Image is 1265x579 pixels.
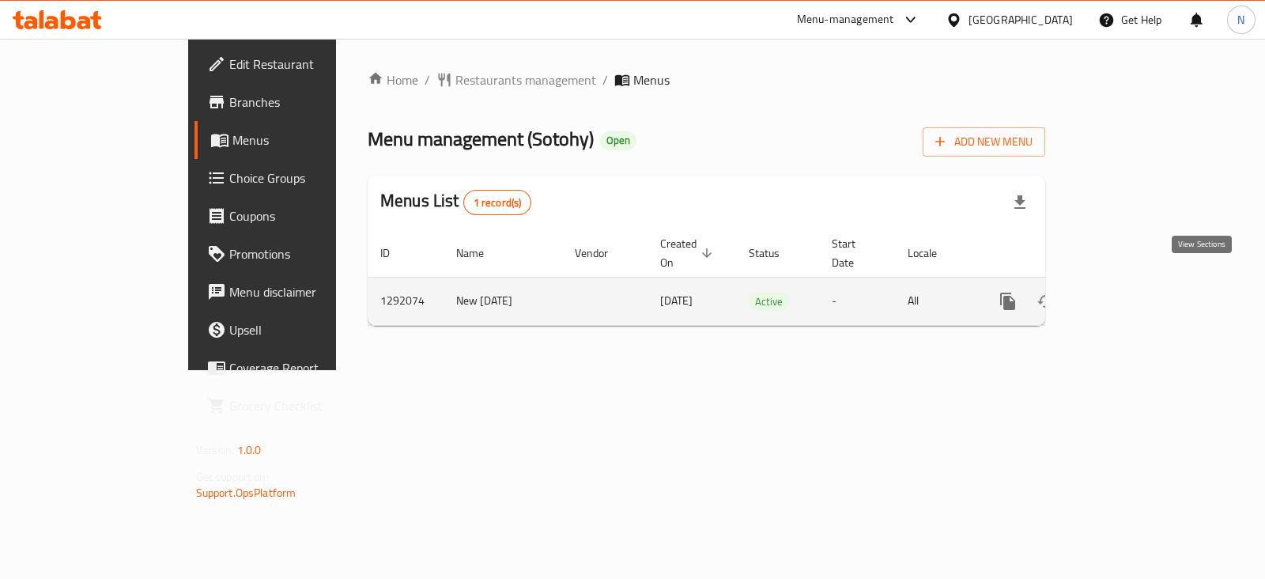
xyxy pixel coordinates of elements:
a: Edit Restaurant [194,45,399,83]
span: Menu disclaimer [229,282,387,301]
a: Menu disclaimer [194,273,399,311]
span: Coverage Report [229,358,387,377]
div: Total records count [463,190,532,215]
span: Vendor [575,244,629,263]
span: Menus [232,131,387,149]
a: Branches [194,83,399,121]
a: Support.OpsPlatform [196,482,296,503]
span: Menus [633,70,670,89]
span: Locale [908,244,957,263]
a: Grocery Checklist [194,387,399,425]
span: N [1237,11,1244,28]
span: Created On [660,234,717,272]
span: Edit Restaurant [229,55,387,74]
span: Restaurants management [455,70,596,89]
span: Promotions [229,244,387,263]
th: Actions [976,229,1154,278]
span: 1 record(s) [464,195,531,210]
span: Start Date [832,234,876,272]
li: / [602,70,608,89]
span: Branches [229,93,387,112]
span: Open [600,134,636,147]
a: Upsell [194,311,399,349]
div: [GEOGRAPHIC_DATA] [969,11,1073,28]
span: Status [749,244,800,263]
span: Upsell [229,320,387,339]
span: Get support on: [196,467,269,487]
div: Menu-management [797,10,894,29]
div: Open [600,131,636,150]
span: ID [380,244,410,263]
td: New [DATE] [444,277,562,325]
button: Add New Menu [923,127,1045,157]
span: [DATE] [660,290,693,311]
nav: breadcrumb [368,70,1045,89]
td: All [895,277,976,325]
td: 1292074 [368,277,444,325]
button: more [989,282,1027,320]
h2: Menus List [380,189,531,215]
span: Version: [196,440,235,460]
span: Active [749,293,789,311]
a: Choice Groups [194,159,399,197]
button: Change Status [1027,282,1065,320]
span: Name [456,244,504,263]
span: Choice Groups [229,168,387,187]
div: Export file [1001,184,1039,221]
table: enhanced table [368,229,1154,326]
span: 1.0.0 [237,440,262,460]
a: Promotions [194,235,399,273]
span: Add New Menu [935,132,1033,152]
a: Menus [194,121,399,159]
li: / [425,70,430,89]
a: Coupons [194,197,399,235]
td: - [819,277,895,325]
span: Coupons [229,206,387,225]
a: Coverage Report [194,349,399,387]
a: Restaurants management [436,70,596,89]
div: Active [749,292,789,311]
span: Menu management ( Sotohy ) [368,121,594,157]
span: Grocery Checklist [229,396,387,415]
